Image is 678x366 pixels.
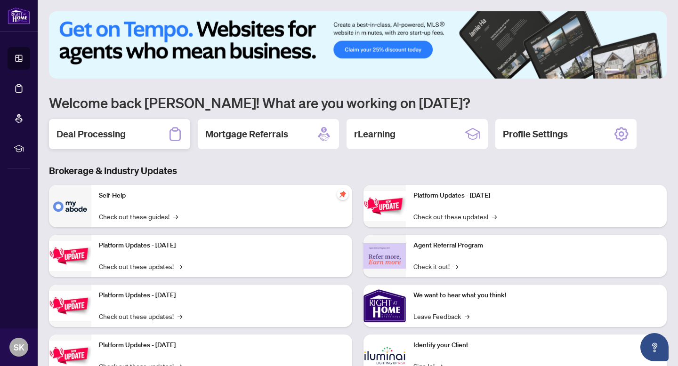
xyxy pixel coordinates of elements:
[99,261,182,271] a: Check out these updates!→
[173,211,178,222] span: →
[363,243,406,269] img: Agent Referral Program
[205,127,288,141] h2: Mortgage Referrals
[49,11,667,79] img: Slide 0
[178,261,182,271] span: →
[56,127,126,141] h2: Deal Processing
[363,191,406,221] img: Platform Updates - June 23, 2025
[413,340,659,350] p: Identify your Client
[49,164,667,177] h3: Brokerage & Industry Updates
[99,311,182,321] a: Check out these updates!→
[623,69,627,73] button: 2
[605,69,620,73] button: 1
[646,69,650,73] button: 5
[631,69,635,73] button: 3
[413,191,659,201] p: Platform Updates - [DATE]
[14,341,24,354] span: SK
[49,291,91,320] img: Platform Updates - July 21, 2025
[413,261,458,271] a: Check it out!→
[178,311,182,321] span: →
[413,311,469,321] a: Leave Feedback→
[99,191,345,201] p: Self-Help
[654,69,657,73] button: 6
[8,7,30,24] img: logo
[354,127,395,141] h2: rLearning
[49,241,91,271] img: Platform Updates - September 16, 2025
[413,240,659,251] p: Agent Referral Program
[99,340,345,350] p: Platform Updates - [DATE]
[465,311,469,321] span: →
[640,333,669,361] button: Open asap
[503,127,568,141] h2: Profile Settings
[363,285,406,327] img: We want to hear what you think!
[99,240,345,251] p: Platform Updates - [DATE]
[99,211,178,222] a: Check out these guides!→
[49,94,667,111] h1: Welcome back [PERSON_NAME]! What are you working on [DATE]?
[337,189,348,200] span: pushpin
[99,290,345,301] p: Platform Updates - [DATE]
[492,211,497,222] span: →
[413,290,659,301] p: We want to hear what you think!
[413,211,497,222] a: Check out these updates!→
[49,185,91,227] img: Self-Help
[638,69,642,73] button: 4
[453,261,458,271] span: →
